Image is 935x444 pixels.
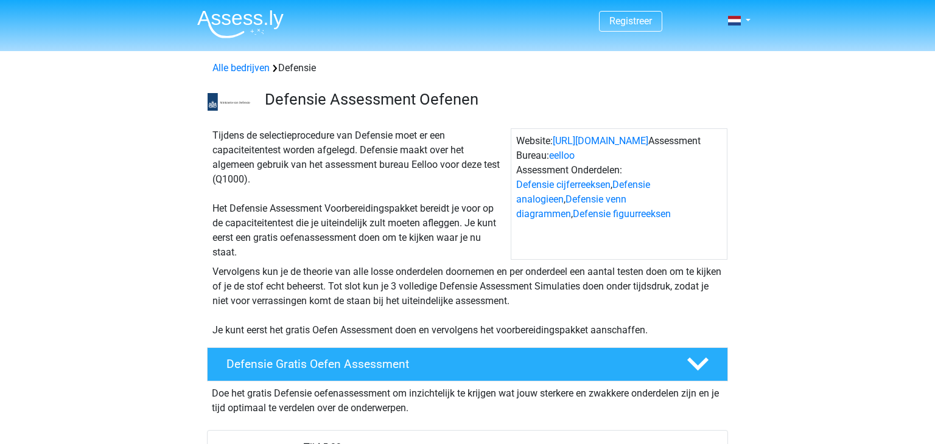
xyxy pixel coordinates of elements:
img: Assessly [197,10,284,38]
a: [URL][DOMAIN_NAME] [553,135,648,147]
div: Defensie [208,61,727,75]
a: Defensie analogieen [516,179,650,205]
a: Defensie Gratis Oefen Assessment [202,347,733,381]
a: eelloo [549,150,575,161]
a: Registreer [609,15,652,27]
div: Tijdens de selectieprocedure van Defensie moet er een capaciteitentest worden afgelegd. Defensie ... [208,128,511,260]
a: Defensie figuurreeksen [573,208,671,220]
a: Alle bedrijven [212,62,270,74]
a: Defensie venn diagrammen [516,193,626,220]
h3: Defensie Assessment Oefenen [265,90,718,109]
h4: Defensie Gratis Oefen Assessment [226,357,667,371]
div: Website: Assessment Bureau: Assessment Onderdelen: , , , [511,128,727,260]
div: Vervolgens kun je de theorie van alle losse onderdelen doornemen en per onderdeel een aantal test... [208,265,727,338]
a: Defensie cijferreeksen [516,179,611,190]
div: Doe het gratis Defensie oefenassessment om inzichtelijk te krijgen wat jouw sterkere en zwakkere ... [207,381,728,415]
